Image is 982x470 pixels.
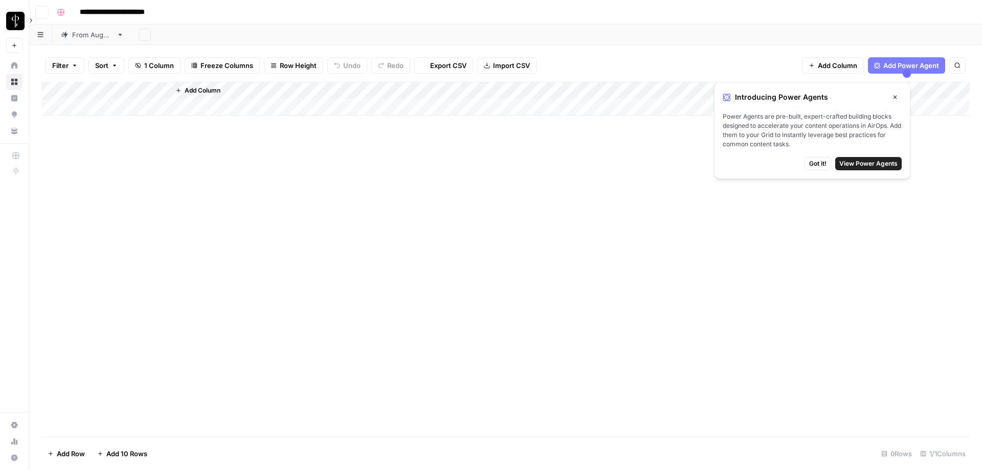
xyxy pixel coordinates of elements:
[128,57,181,74] button: 1 Column
[6,57,23,74] a: Home
[72,30,113,40] div: From [DATE]
[200,60,253,71] span: Freeze Columns
[6,74,23,90] a: Browse
[264,57,323,74] button: Row Height
[185,86,220,95] span: Add Column
[6,433,23,450] a: Usage
[6,123,23,139] a: Your Data
[883,60,939,71] span: Add Power Agent
[6,8,23,34] button: Workspace: LP Production Workloads
[6,417,23,433] a: Settings
[91,445,153,462] button: Add 10 Rows
[57,449,85,459] span: Add Row
[88,57,124,74] button: Sort
[809,159,827,168] span: Got it!
[818,60,857,71] span: Add Column
[52,25,132,45] a: From [DATE]
[723,91,902,104] div: Introducing Power Agents
[343,60,361,71] span: Undo
[430,60,466,71] span: Export CSV
[6,450,23,466] button: Help + Support
[493,60,530,71] span: Import CSV
[106,449,147,459] span: Add 10 Rows
[805,157,831,170] button: Got it!
[916,445,970,462] div: 1/1 Columns
[52,60,69,71] span: Filter
[46,57,84,74] button: Filter
[387,60,404,71] span: Redo
[41,445,91,462] button: Add Row
[802,57,864,74] button: Add Column
[171,84,225,97] button: Add Column
[835,157,902,170] button: View Power Agents
[6,90,23,106] a: Insights
[327,57,367,74] button: Undo
[877,445,916,462] div: 0 Rows
[477,57,537,74] button: Import CSV
[868,57,945,74] button: Add Power Agent
[6,106,23,123] a: Opportunities
[839,159,898,168] span: View Power Agents
[414,57,473,74] button: Export CSV
[6,12,25,30] img: LP Production Workloads Logo
[280,60,317,71] span: Row Height
[185,57,260,74] button: Freeze Columns
[95,60,108,71] span: Sort
[723,112,902,149] span: Power Agents are pre-built, expert-crafted building blocks designed to accelerate your content op...
[144,60,174,71] span: 1 Column
[371,57,410,74] button: Redo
